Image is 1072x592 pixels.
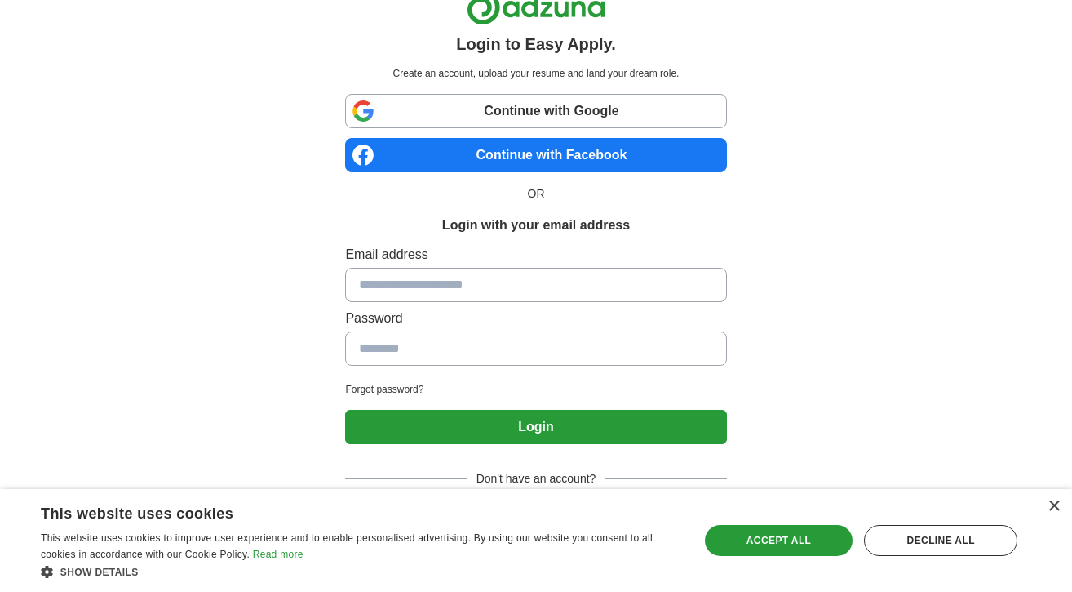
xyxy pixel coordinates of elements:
[41,499,639,523] div: This website uses cookies
[345,382,726,397] a: Forgot password?
[60,567,139,578] span: Show details
[41,563,680,580] div: Show details
[467,470,606,487] span: Don't have an account?
[456,32,616,56] h1: Login to Easy Apply.
[253,549,303,560] a: Read more, opens a new window
[345,138,726,172] a: Continue with Facebook
[442,216,630,235] h1: Login with your email address
[345,309,726,328] label: Password
[864,525,1017,556] div: Decline all
[345,410,726,444] button: Login
[41,532,653,560] span: This website uses cookies to improve user experience and to enable personalised advertising. By u...
[1048,501,1060,513] div: Close
[518,185,555,203] span: OR
[705,525,853,556] div: Accept all
[345,245,726,265] label: Email address
[345,94,726,128] a: Continue with Google
[348,66,723,81] p: Create an account, upload your resume and land your dream role.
